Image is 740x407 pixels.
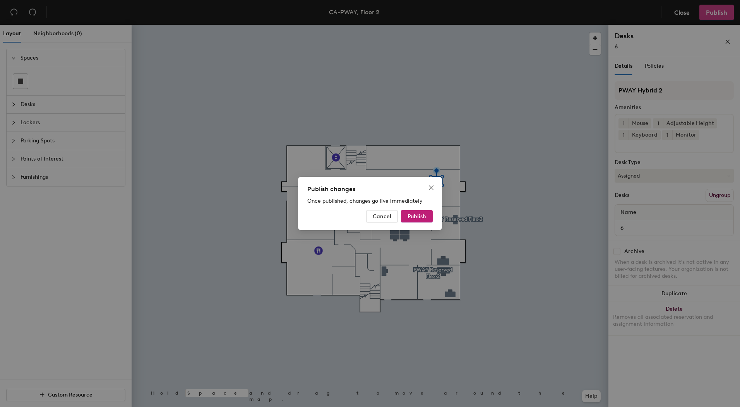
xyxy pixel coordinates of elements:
span: Close [425,185,437,191]
button: Close [425,181,437,194]
span: close [428,185,434,191]
span: Cancel [373,213,391,220]
button: Publish [401,210,433,222]
div: Publish changes [307,185,433,194]
span: Publish [408,213,426,220]
button: Cancel [366,210,398,222]
span: Once published, changes go live immediately [307,198,423,204]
